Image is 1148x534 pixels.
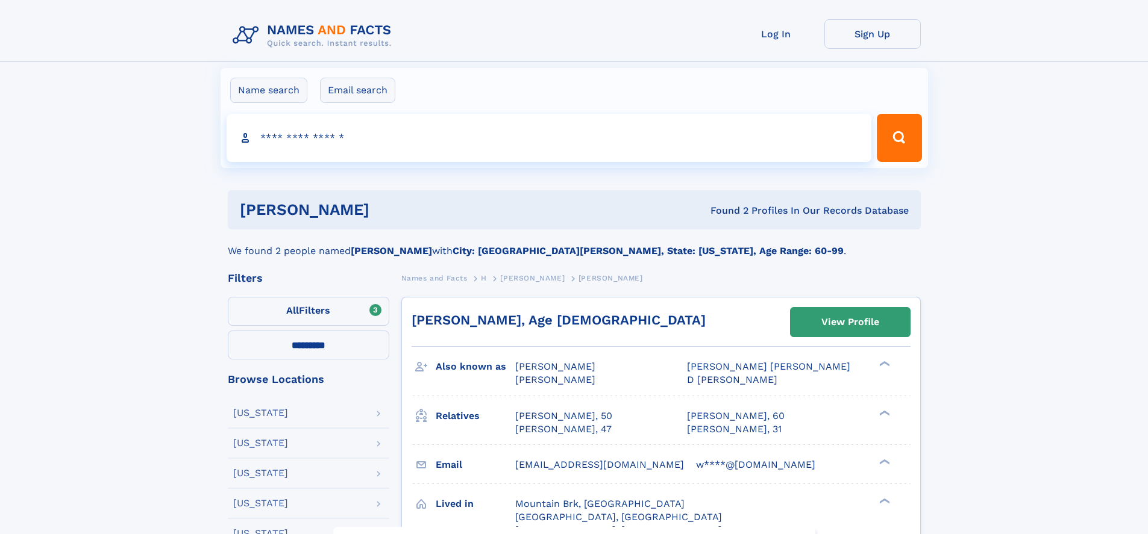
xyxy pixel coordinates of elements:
[515,423,612,436] a: [PERSON_NAME], 47
[540,204,909,217] div: Found 2 Profiles In Our Records Database
[791,308,910,337] a: View Profile
[320,78,395,103] label: Email search
[436,356,515,377] h3: Also known as
[228,273,389,284] div: Filters
[500,274,565,282] span: [PERSON_NAME]
[824,19,921,49] a: Sign Up
[687,374,777,385] span: D [PERSON_NAME]
[515,498,685,509] span: Mountain Brk, [GEOGRAPHIC_DATA]
[500,270,565,285] a: [PERSON_NAME]
[286,305,299,316] span: All
[876,360,891,368] div: ❯
[401,270,468,285] a: Names and Facts
[233,408,288,418] div: [US_STATE]
[687,409,785,423] a: [PERSON_NAME], 60
[515,361,595,372] span: [PERSON_NAME]
[233,438,288,448] div: [US_STATE]
[228,374,389,385] div: Browse Locations
[579,274,643,282] span: [PERSON_NAME]
[436,494,515,514] h3: Lived in
[515,374,595,385] span: [PERSON_NAME]
[687,423,782,436] a: [PERSON_NAME], 31
[233,468,288,478] div: [US_STATE]
[228,297,389,326] label: Filters
[876,458,891,465] div: ❯
[515,511,722,523] span: [GEOGRAPHIC_DATA], [GEOGRAPHIC_DATA]
[687,361,850,372] span: [PERSON_NAME] [PERSON_NAME]
[877,114,921,162] button: Search Button
[351,245,432,256] b: [PERSON_NAME]
[821,308,879,336] div: View Profile
[240,202,540,217] h1: [PERSON_NAME]
[876,497,891,505] div: ❯
[227,114,872,162] input: search input
[412,312,706,328] a: [PERSON_NAME], Age [DEMOGRAPHIC_DATA]
[515,409,612,423] a: [PERSON_NAME], 50
[436,455,515,475] h3: Email
[728,19,824,49] a: Log In
[233,498,288,508] div: [US_STATE]
[228,229,921,258] div: We found 2 people named with .
[481,270,487,285] a: H
[876,409,891,417] div: ❯
[228,19,401,52] img: Logo Names and Facts
[481,274,487,282] span: H
[436,406,515,426] h3: Relatives
[230,78,307,103] label: Name search
[453,245,844,256] b: City: [GEOGRAPHIC_DATA][PERSON_NAME], State: [US_STATE], Age Range: 60-99
[515,459,684,470] span: [EMAIL_ADDRESS][DOMAIN_NAME]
